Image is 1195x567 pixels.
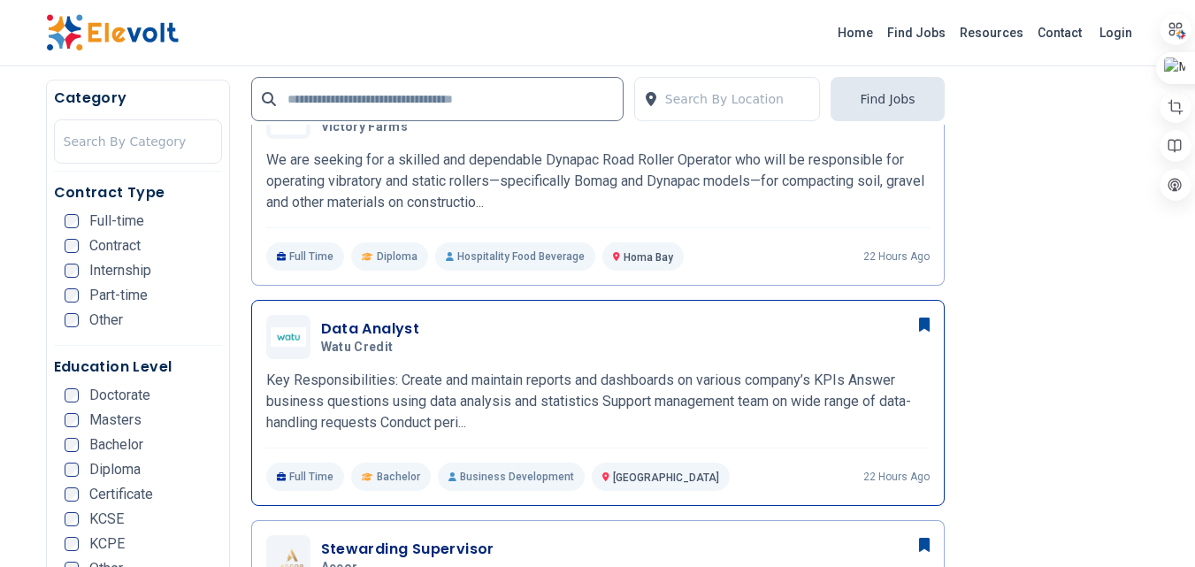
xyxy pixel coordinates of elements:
input: KCSE [65,512,79,526]
span: Contract [89,239,141,253]
h5: Contract Type [54,182,222,203]
span: Other [89,313,123,327]
p: Full Time [266,463,345,491]
a: Home [831,19,880,47]
p: Full Time [266,242,345,271]
span: Internship [89,264,151,278]
span: Watu Credit [321,340,394,356]
span: Diploma [89,463,141,477]
input: Part-time [65,288,79,303]
input: Doctorate [65,388,79,402]
h5: Category [54,88,222,109]
span: Diploma [377,249,417,264]
p: 22 hours ago [863,470,930,484]
p: Hospitality Food Beverage [435,242,595,271]
a: Login [1089,15,1143,50]
h3: Data Analyst [321,318,420,340]
a: Victory FarmsResident ChefVictory FarmsWe are seeking for a skilled and dependable Dynapac Road R... [266,95,930,271]
span: Bachelor [377,470,420,484]
a: Find Jobs [880,19,953,47]
input: Other [65,313,79,327]
iframe: Chat Widget [1107,482,1195,567]
h5: Education Level [54,356,222,378]
span: Doctorate [89,388,150,402]
span: Masters [89,413,142,427]
h3: Stewarding Supervisor [321,539,494,560]
p: 22 hours ago [863,249,930,264]
span: Homa Bay [624,251,673,264]
a: Watu CreditData AnalystWatu CreditKey Responsibilities: Create and maintain reports and dashboard... [266,315,930,491]
input: Full-time [65,214,79,228]
button: Find Jobs [831,77,944,121]
img: Elevolt [46,14,179,51]
span: Part-time [89,288,148,303]
span: Certificate [89,487,153,502]
a: Resources [953,19,1030,47]
p: Business Development [438,463,585,491]
a: Contact [1030,19,1089,47]
input: Contract [65,239,79,253]
input: Internship [65,264,79,278]
input: Masters [65,413,79,427]
p: We are seeking for a skilled and dependable Dynapac Road Roller Operator who will be responsible ... [266,149,930,213]
input: Diploma [65,463,79,477]
input: KCPE [65,537,79,551]
span: [GEOGRAPHIC_DATA] [613,471,719,484]
p: Key Responsibilities: Create and maintain reports and dashboards on various company’s KPIs Answer... [266,370,930,433]
span: Victory Farms [321,119,409,135]
span: KCSE [89,512,124,526]
span: KCPE [89,537,125,551]
span: Bachelor [89,438,143,452]
input: Certificate [65,487,79,502]
img: Watu Credit [271,327,306,347]
span: Full-time [89,214,144,228]
input: Bachelor [65,438,79,452]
